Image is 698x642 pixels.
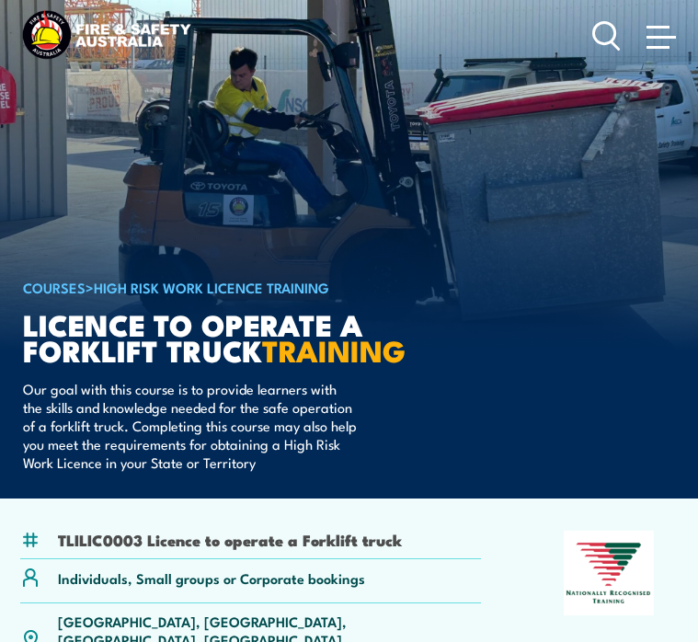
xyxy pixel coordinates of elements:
strong: TRAINING [262,327,406,373]
p: Individuals, Small groups or Corporate bookings [58,568,365,587]
h1: Licence to operate a forklift truck [23,311,477,362]
li: TLILIC0003 Licence to operate a Forklift truck [58,529,402,550]
a: High Risk Work Licence Training [94,277,329,297]
h6: > [23,276,477,298]
img: Nationally Recognised Training logo. [564,531,653,615]
p: Our goal with this course is to provide learners with the skills and knowledge needed for the saf... [23,380,359,472]
a: COURSES [23,277,86,297]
